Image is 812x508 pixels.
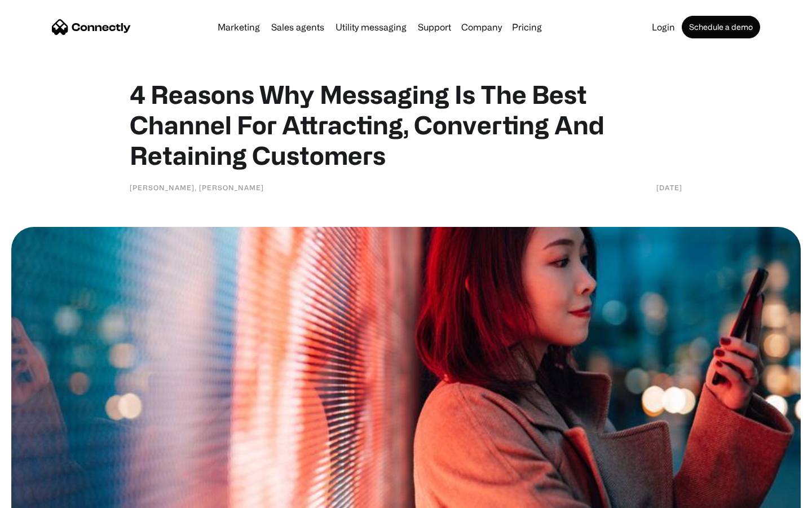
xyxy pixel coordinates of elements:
aside: Language selected: English [11,488,68,504]
a: Sales agents [267,23,329,32]
div: Company [461,19,502,35]
a: Utility messaging [331,23,411,32]
a: Support [413,23,456,32]
h1: 4 Reasons Why Messaging Is The Best Channel For Attracting, Converting And Retaining Customers [130,79,682,170]
a: Marketing [213,23,264,32]
ul: Language list [23,488,68,504]
a: Schedule a demo [682,16,760,38]
a: Pricing [507,23,546,32]
div: [PERSON_NAME], [PERSON_NAME] [130,182,264,193]
div: [DATE] [656,182,682,193]
a: Login [647,23,679,32]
